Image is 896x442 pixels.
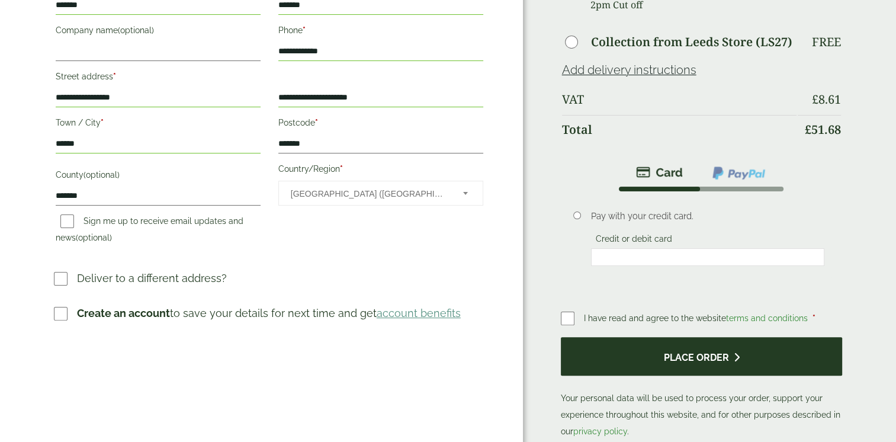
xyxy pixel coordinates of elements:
[591,36,792,48] label: Collection from Leeds Store (LS27)
[77,307,170,319] strong: Create an account
[726,313,808,323] a: terms and conditions
[56,166,261,187] label: County
[56,216,243,246] label: Sign me up to receive email updates and news
[303,25,306,35] abbr: required
[113,72,116,81] abbr: required
[377,307,461,319] a: account benefits
[591,234,677,247] label: Credit or debit card
[77,270,227,286] p: Deliver to a different address?
[77,305,461,321] p: to save your details for next time and get
[278,181,483,206] span: Country/Region
[56,68,261,88] label: Street address
[812,313,815,323] abbr: required
[584,313,810,323] span: I have read and agree to the website
[76,233,112,242] span: (optional)
[573,427,627,436] a: privacy policy
[562,63,696,77] a: Add delivery instructions
[118,25,154,35] span: (optional)
[812,35,841,49] p: Free
[56,114,261,134] label: Town / City
[291,181,447,206] span: United Kingdom (UK)
[101,118,104,127] abbr: required
[278,114,483,134] label: Postcode
[84,170,120,180] span: (optional)
[812,91,818,107] span: £
[278,22,483,42] label: Phone
[60,214,74,228] input: Sign me up to receive email updates and news(optional)
[561,337,843,376] button: Place order
[591,210,824,223] p: Pay with your credit card.
[340,164,343,174] abbr: required
[711,165,766,181] img: ppcp-gateway.png
[595,252,820,262] iframe: Secure card payment input frame
[562,85,797,114] th: VAT
[315,118,318,127] abbr: required
[561,337,843,440] p: Your personal data will be used to process your order, support your experience throughout this we...
[805,121,811,137] span: £
[812,91,841,107] bdi: 8.61
[636,165,683,180] img: stripe.png
[278,161,483,181] label: Country/Region
[805,121,841,137] bdi: 51.68
[56,22,261,42] label: Company name
[562,115,797,144] th: Total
